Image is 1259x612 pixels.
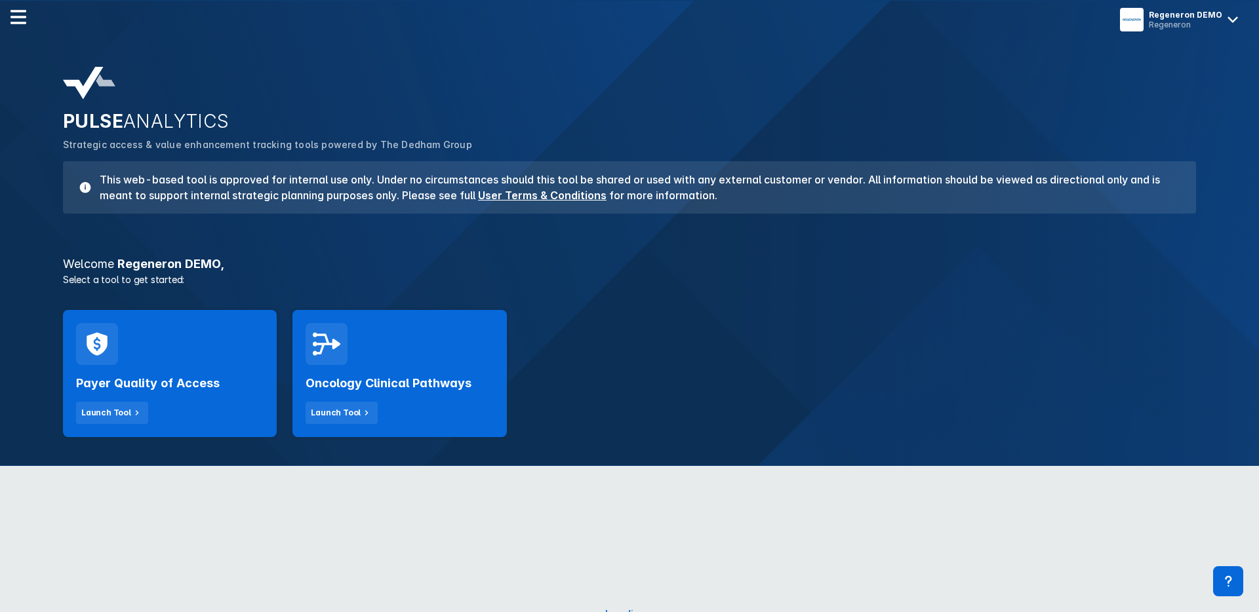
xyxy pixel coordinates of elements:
img: menu--horizontal.svg [10,9,26,25]
h3: This web-based tool is approved for internal use only. Under no circumstances should this tool be... [92,172,1180,203]
a: User Terms & Conditions [478,189,607,202]
div: Contact Support [1213,566,1243,596]
img: menu button [1123,10,1141,29]
h2: Payer Quality of Access [76,375,220,391]
p: Select a tool to get started: [55,273,1204,286]
div: Regeneron DEMO [1149,10,1222,20]
h2: PULSE [63,110,1196,132]
div: Regeneron [1149,20,1222,29]
img: pulse-analytics-logo [63,67,115,100]
button: Launch Tool [306,402,378,424]
span: Welcome [63,257,114,271]
a: Oncology Clinical PathwaysLaunch Tool [292,310,506,437]
h3: Regeneron DEMO , [55,258,1204,270]
span: ANALYTICS [123,110,230,132]
a: Payer Quality of AccessLaunch Tool [63,310,277,437]
button: Launch Tool [76,402,148,424]
div: Launch Tool [81,407,131,419]
div: Launch Tool [311,407,361,419]
p: Strategic access & value enhancement tracking tools powered by The Dedham Group [63,138,1196,152]
h2: Oncology Clinical Pathways [306,375,471,391]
